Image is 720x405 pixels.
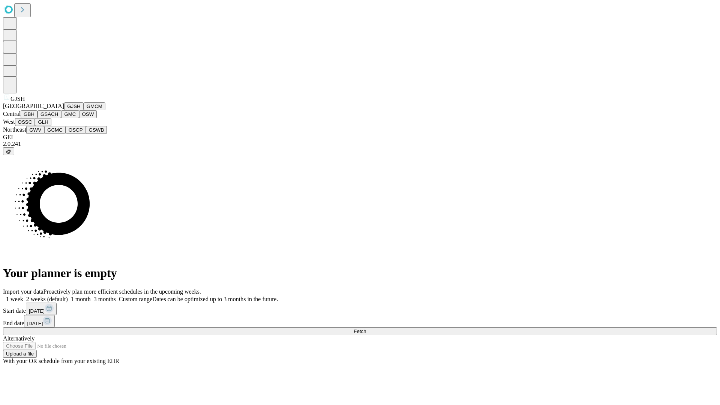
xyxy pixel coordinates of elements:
[86,126,107,134] button: GSWB
[27,321,43,326] span: [DATE]
[3,358,119,364] span: With your OR schedule from your existing EHR
[61,110,79,118] button: GMC
[3,141,717,147] div: 2.0.241
[37,110,61,118] button: GSACH
[119,296,152,302] span: Custom range
[10,96,25,102] span: GJSH
[3,350,37,358] button: Upload a file
[3,315,717,327] div: End date
[3,126,26,133] span: Northeast
[26,296,68,302] span: 2 weeks (default)
[43,288,201,295] span: Proactively plan more efficient schedules in the upcoming weeks.
[3,303,717,315] div: Start date
[3,147,14,155] button: @
[3,118,15,125] span: West
[3,134,717,141] div: GEI
[3,327,717,335] button: Fetch
[6,148,11,154] span: @
[26,303,57,315] button: [DATE]
[35,118,51,126] button: GLH
[3,288,43,295] span: Import your data
[44,126,66,134] button: GCMC
[29,308,45,314] span: [DATE]
[354,328,366,334] span: Fetch
[3,111,21,117] span: Central
[26,126,44,134] button: GWV
[3,266,717,280] h1: Your planner is empty
[94,296,116,302] span: 3 months
[15,118,35,126] button: OSSC
[84,102,105,110] button: GMCM
[71,296,91,302] span: 1 month
[66,126,86,134] button: OSCP
[64,102,84,110] button: GJSH
[3,335,34,342] span: Alternatively
[24,315,55,327] button: [DATE]
[3,103,64,109] span: [GEOGRAPHIC_DATA]
[21,110,37,118] button: GBH
[79,110,97,118] button: OSW
[152,296,278,302] span: Dates can be optimized up to 3 months in the future.
[6,296,23,302] span: 1 week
